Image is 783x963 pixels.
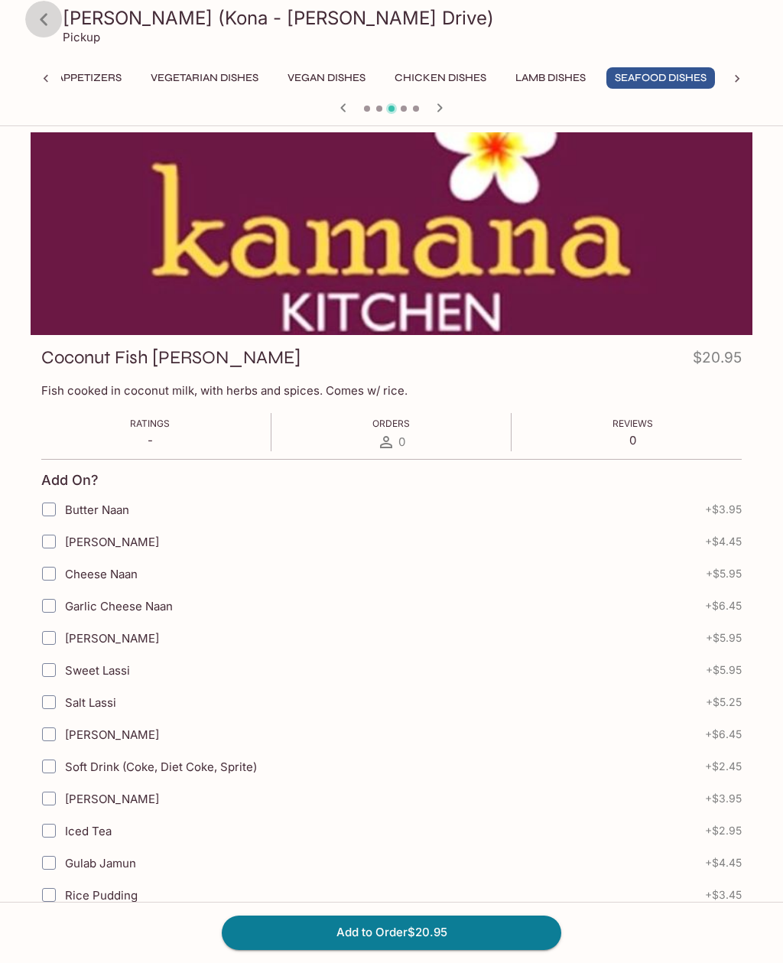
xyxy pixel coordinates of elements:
[706,568,742,580] span: + $5.95
[130,433,170,447] p: -
[65,888,138,903] span: Rice Pudding
[693,346,742,376] h4: $20.95
[705,728,742,740] span: + $6.45
[706,664,742,676] span: + $5.95
[65,535,159,549] span: [PERSON_NAME]
[705,825,742,837] span: + $2.95
[705,857,742,869] span: + $4.45
[65,824,112,838] span: Iced Tea
[63,30,100,44] p: Pickup
[142,67,267,89] button: Vegetarian Dishes
[48,67,130,89] button: Appetizers
[705,535,742,548] span: + $4.45
[706,696,742,708] span: + $5.25
[705,503,742,516] span: + $3.95
[130,418,170,429] span: Ratings
[705,760,742,773] span: + $2.45
[398,434,405,449] span: 0
[65,856,136,870] span: Gulab Jamun
[65,599,173,613] span: Garlic Cheese Naan
[65,792,159,806] span: [PERSON_NAME]
[65,695,116,710] span: Salt Lassi
[65,727,159,742] span: [PERSON_NAME]
[63,6,746,30] h3: [PERSON_NAME] (Kona - [PERSON_NAME] Drive)
[372,418,410,429] span: Orders
[65,663,130,678] span: Sweet Lassi
[705,600,742,612] span: + $6.45
[706,632,742,644] span: + $5.95
[31,132,752,335] div: Coconut Fish Curry
[612,418,653,429] span: Reviews
[41,346,301,369] h3: Coconut Fish [PERSON_NAME]
[705,889,742,901] span: + $3.45
[705,792,742,805] span: + $3.95
[41,383,742,398] p: Fish cooked in coconut milk, with herbs and spices. Comes w/ rice.
[222,916,561,949] button: Add to Order$20.95
[65,631,159,646] span: [PERSON_NAME]
[612,433,653,447] p: 0
[65,760,257,774] span: Soft Drink (Coke, Diet Coke, Sprite)
[507,67,594,89] button: Lamb Dishes
[41,472,99,489] h4: Add On?
[65,503,129,517] span: Butter Naan
[279,67,374,89] button: Vegan Dishes
[606,67,715,89] button: Seafood Dishes
[65,567,138,581] span: Cheese Naan
[386,67,495,89] button: Chicken Dishes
